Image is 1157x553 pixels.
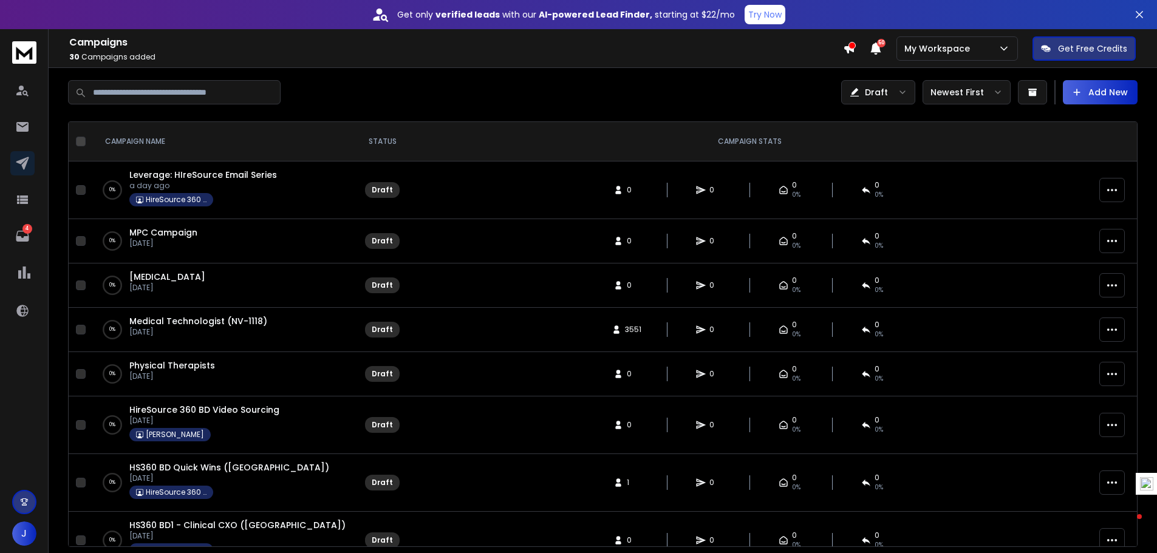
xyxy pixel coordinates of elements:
[792,231,797,241] span: 0
[129,519,346,531] a: HS360 BD1 - Clinical CXO ([GEOGRAPHIC_DATA])
[923,80,1011,104] button: Newest First
[875,320,879,330] span: 0
[129,283,205,293] p: [DATE]
[12,41,36,64] img: logo
[397,8,735,21] p: Get only with our starting at $22/mo
[129,359,215,371] a: Physical Therapists
[12,521,36,546] button: J
[709,478,722,487] span: 0
[709,280,722,290] span: 0
[627,420,639,430] span: 0
[792,364,797,374] span: 0
[1063,80,1138,104] button: Add New
[709,369,722,379] span: 0
[627,369,639,379] span: 0
[875,415,879,425] span: 0
[129,461,329,473] a: HS360 BD Quick Wins ([GEOGRAPHIC_DATA])
[90,263,358,308] td: 0%[MEDICAL_DATA][DATE]
[372,420,393,430] div: Draft
[407,122,1092,161] th: CAMPAIGN STATS
[709,236,722,246] span: 0
[435,8,500,21] strong: verified leads
[146,195,206,205] p: HireSource 360 BD
[372,325,393,334] div: Draft
[875,276,879,285] span: 0
[90,308,358,352] td: 0%Medical Technologist (NV-1118)[DATE]
[1113,511,1142,540] iframe: Intercom live chat
[69,52,843,62] p: Campaigns added
[90,352,358,396] td: 0%Physical Therapists[DATE]
[875,374,883,384] span: 0%
[358,122,407,161] th: STATUS
[875,483,883,492] span: 0%
[748,8,782,21] p: Try Now
[129,315,267,327] a: Medical Technologist (NV-1118)
[90,161,358,219] td: 0%Leverage: HIreSource Email Seriesa day agoHireSource 360 BD
[129,404,279,416] a: HireSource 360 BD Video Sourcing
[875,425,883,435] span: 0%
[875,473,879,483] span: 0
[627,280,639,290] span: 0
[875,330,883,339] span: 0%
[129,181,277,191] p: a day ago
[372,535,393,545] div: Draft
[129,239,197,248] p: [DATE]
[129,416,279,426] p: [DATE]
[877,39,886,47] span: 50
[875,231,879,241] span: 0
[10,224,35,248] a: 4
[792,180,797,190] span: 0
[129,271,205,283] a: [MEDICAL_DATA]
[865,86,888,98] p: Draft
[129,327,267,337] p: [DATE]
[109,534,115,546] p: 0 %
[129,371,215,381] p: [DATE]
[146,487,206,497] p: HireSource 360 BD
[372,280,393,290] div: Draft
[875,285,883,295] span: 0%
[627,185,639,195] span: 0
[709,185,722,195] span: 0
[792,285,800,295] span: 0%
[792,483,800,492] span: 0%
[90,454,358,512] td: 0%HS360 BD Quick Wins ([GEOGRAPHIC_DATA])[DATE]HireSource 360 BD
[709,535,722,545] span: 0
[745,5,785,24] button: Try Now
[627,535,639,545] span: 0
[90,219,358,263] td: 0%MPC Campaign[DATE]
[792,531,797,540] span: 0
[69,52,80,62] span: 30
[627,236,639,246] span: 0
[539,8,652,21] strong: AI-powered Lead Finder,
[372,369,393,379] div: Draft
[129,169,277,181] a: Leverage: HIreSource Email Series
[625,325,641,334] span: 3551
[792,473,797,483] span: 0
[109,477,115,489] p: 0 %
[709,420,722,430] span: 0
[372,236,393,246] div: Draft
[109,368,115,380] p: 0 %
[129,531,346,541] p: [DATE]
[875,531,879,540] span: 0
[792,276,797,285] span: 0
[875,241,883,251] span: 0%
[1032,36,1136,61] button: Get Free Credits
[792,241,800,251] span: 0%
[22,224,32,234] p: 4
[904,42,975,55] p: My Workspace
[792,190,800,200] span: 0%
[792,320,797,330] span: 0
[109,184,115,196] p: 0 %
[129,226,197,239] a: MPC Campaign
[372,185,393,195] div: Draft
[875,540,883,550] span: 0%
